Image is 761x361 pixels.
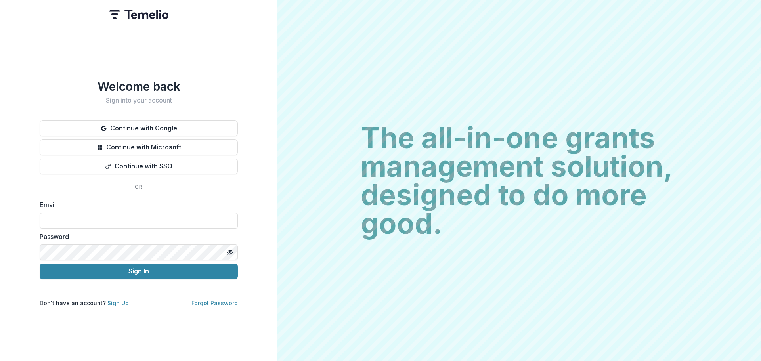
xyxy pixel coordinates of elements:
button: Sign In [40,264,238,279]
label: Password [40,232,233,241]
a: Sign Up [107,300,129,306]
button: Continue with Google [40,120,238,136]
label: Email [40,200,233,210]
h2: Sign into your account [40,97,238,104]
button: Continue with SSO [40,159,238,174]
h1: Welcome back [40,79,238,94]
button: Toggle password visibility [224,246,236,259]
button: Continue with Microsoft [40,139,238,155]
p: Don't have an account? [40,299,129,307]
a: Forgot Password [191,300,238,306]
img: Temelio [109,10,168,19]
